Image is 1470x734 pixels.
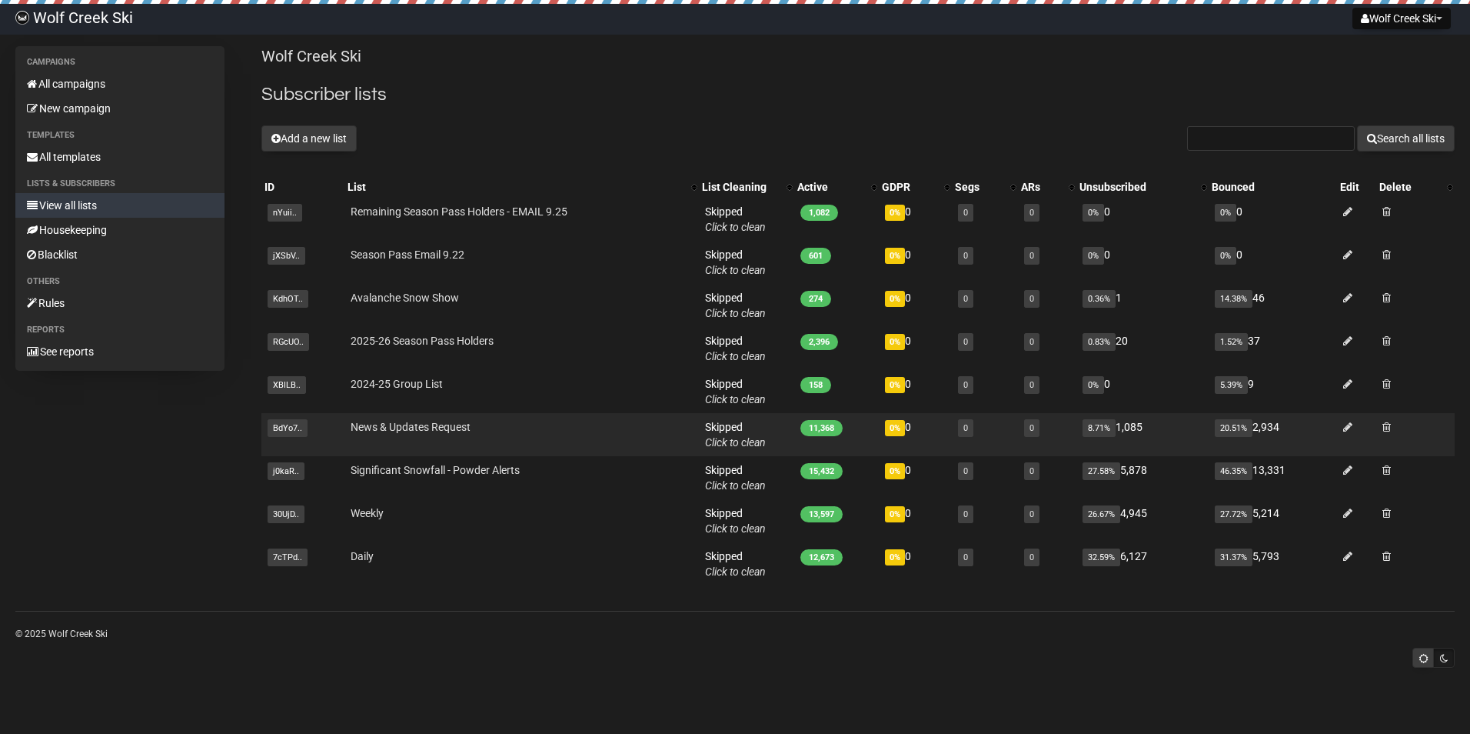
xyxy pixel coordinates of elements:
[1083,333,1116,351] span: 0.83%
[1209,499,1337,542] td: 5,214
[699,176,794,198] th: List Cleaning: No sort applied, activate to apply an ascending sort
[1029,380,1034,390] a: 0
[1209,456,1337,499] td: 13,331
[1209,176,1337,198] th: Bounced: No sort applied, sorting is disabled
[1379,179,1439,195] div: Delete
[268,290,308,308] span: KdhOT..
[1029,466,1034,476] a: 0
[351,421,471,433] a: News & Updates Request
[1340,179,1373,195] div: Edit
[800,463,843,479] span: 15,432
[1215,376,1248,394] span: 5.39%
[885,248,905,264] span: 0%
[1209,413,1337,456] td: 2,934
[268,376,306,394] span: XBILB..
[15,272,224,291] li: Others
[351,335,494,347] a: 2025-26 Season Pass Holders
[15,242,224,267] a: Blacklist
[955,179,1003,195] div: Segs
[268,247,305,265] span: jXSbV..
[268,549,308,566] span: 7cTPd..
[885,463,905,479] span: 0%
[800,205,838,221] span: 1,082
[1029,251,1034,261] a: 0
[1083,419,1116,437] span: 8.71%
[1209,241,1337,284] td: 0
[1029,509,1034,519] a: 0
[261,81,1455,108] h2: Subscriber lists
[705,550,766,578] span: Skipped
[963,423,968,433] a: 0
[879,370,951,413] td: 0
[1209,370,1337,413] td: 9
[705,479,766,492] a: Click to clean
[705,350,766,362] a: Click to clean
[963,380,968,390] a: 0
[15,339,224,364] a: See reports
[705,507,766,535] span: Skipped
[15,145,224,169] a: All templates
[1076,327,1209,370] td: 20
[705,378,766,405] span: Skipped
[15,96,224,121] a: New campaign
[963,251,968,261] a: 0
[705,221,766,233] a: Click to clean
[879,176,951,198] th: GDPR: No sort applied, activate to apply an ascending sort
[1337,176,1376,198] th: Edit: No sort applied, sorting is disabled
[705,421,766,449] span: Skipped
[1076,198,1209,241] td: 0
[268,204,302,222] span: nYuii..
[800,549,843,566] span: 12,673
[1376,176,1455,198] th: Delete: No sort applied, activate to apply an ascending sort
[1215,505,1252,523] span: 27.72%
[1215,247,1236,265] span: 0%
[1209,284,1337,327] td: 46
[800,291,831,307] span: 274
[1076,413,1209,456] td: 1,085
[1076,456,1209,499] td: 5,878
[1029,208,1034,218] a: 0
[882,179,936,195] div: GDPR
[1083,505,1120,523] span: 26.67%
[885,291,905,307] span: 0%
[15,11,29,25] img: b8a1e34ad8b70b86f908001b9dc56f97
[1212,179,1334,195] div: Bounced
[963,552,968,562] a: 0
[879,456,951,499] td: 0
[1076,542,1209,586] td: 6,127
[351,249,464,261] a: Season Pass Email 9.22
[348,179,683,195] div: List
[1215,419,1252,437] span: 20.51%
[794,176,879,198] th: Active: No sort applied, activate to apply an ascending sort
[800,377,831,393] span: 158
[879,327,951,370] td: 0
[885,420,905,436] span: 0%
[268,333,309,351] span: RGcUO..
[15,218,224,242] a: Housekeeping
[351,550,374,562] a: Daily
[261,176,344,198] th: ID: No sort applied, sorting is disabled
[705,522,766,535] a: Click to clean
[705,205,766,233] span: Skipped
[797,179,863,195] div: Active
[268,419,308,437] span: BdYo7..
[800,334,838,350] span: 2,396
[1083,549,1120,566] span: 32.59%
[879,499,951,542] td: 0
[885,205,905,221] span: 0%
[800,506,843,522] span: 13,597
[351,292,459,304] a: Avalanche Snow Show
[1215,204,1236,222] span: 0%
[1076,241,1209,284] td: 0
[885,549,905,566] span: 0%
[1209,542,1337,586] td: 5,793
[885,334,905,350] span: 0%
[963,509,968,519] a: 0
[351,378,443,390] a: 2024-25 Group List
[879,198,951,241] td: 0
[1083,462,1120,480] span: 27.58%
[1076,176,1209,198] th: Unsubscribed: No sort applied, activate to apply an ascending sort
[1076,370,1209,413] td: 0
[705,566,766,578] a: Click to clean
[705,436,766,449] a: Click to clean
